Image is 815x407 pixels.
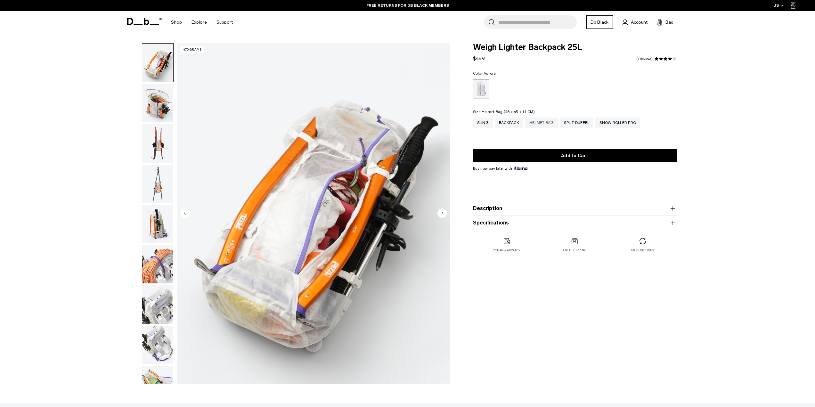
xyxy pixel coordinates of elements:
[595,118,640,128] a: Snow Roller Pro
[142,124,174,163] button: Weigh_Lighter_Backpack_25L_8.png
[493,248,521,253] p: 2 year warranty
[473,219,677,227] button: Specifications
[142,164,174,203] button: Weigh_Lighter_Backpack_25L_9.png
[636,57,653,61] a: 7 reviews
[142,245,174,284] button: Weigh_Lighter_Backpack_25L_11.png
[142,165,173,203] img: Weigh_Lighter_Backpack_25L_9.png
[560,118,593,128] a: Split Duffel
[142,205,174,244] button: Weigh_Lighter_Backpack_25L_10.png
[665,19,673,26] span: Bag
[586,15,613,29] a: Db Black
[473,79,489,99] a: Aurora
[177,43,450,384] li: 8 / 18
[142,325,174,364] button: Weigh_Lighter_Backpack_25L_13.png
[142,124,173,163] img: Weigh_Lighter_Backpack_25L_8.png
[657,18,673,26] button: Bag
[473,110,535,114] legend: Size:
[631,19,648,26] span: Account
[563,248,586,252] p: Free shipping
[482,110,535,114] span: Helmet Bag (48 x 45 x 11 CM)
[525,118,558,128] a: Helmet Bag
[177,43,450,384] img: Weigh_Lighter_Backpack_25L_6.png
[142,366,174,405] button: Weigh_Lighter_Backpack_25L_14.png
[437,208,447,219] button: Next slide
[171,11,182,34] a: Shop
[142,44,173,82] img: Weigh_Lighter_Backpack_25L_6.png
[216,11,233,34] a: Support
[180,208,190,219] button: Previous slide
[166,11,238,34] nav: Main Navigation
[142,84,173,122] img: Weigh_Lighter_Backpack_25L_7.png
[473,149,677,162] button: Add to Cart
[142,84,174,123] button: Weigh_Lighter_Backpack_25L_7.png
[473,205,677,212] button: Description
[484,71,496,76] span: Aurora
[473,71,496,75] legend: Color:
[142,285,174,324] button: Weigh_Lighter_Backpack_25L_12.png
[142,285,173,324] img: Weigh_Lighter_Backpack_25L_12.png
[473,43,677,52] span: Weigh Lighter Backpack 25L
[180,46,205,53] p: 470 grams
[142,245,173,283] img: Weigh_Lighter_Backpack_25L_11.png
[473,166,527,171] span: Buy now pay later with
[142,205,173,243] img: Weigh_Lighter_Backpack_25L_10.png
[142,326,173,364] img: Weigh_Lighter_Backpack_25L_13.png
[473,55,485,61] span: $449
[192,11,207,34] a: Explore
[631,248,654,253] p: Free returns
[473,118,493,128] a: Sling
[142,366,173,404] img: Weigh_Lighter_Backpack_25L_14.png
[495,118,523,128] a: Backpack
[366,3,449,8] a: FREE RETURNS FOR DB BLACK MEMBERS
[623,18,648,26] a: Account
[142,43,174,82] button: Weigh_Lighter_Backpack_25L_6.png
[514,167,527,170] img: {"height" => 20, "alt" => "Klarna"}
